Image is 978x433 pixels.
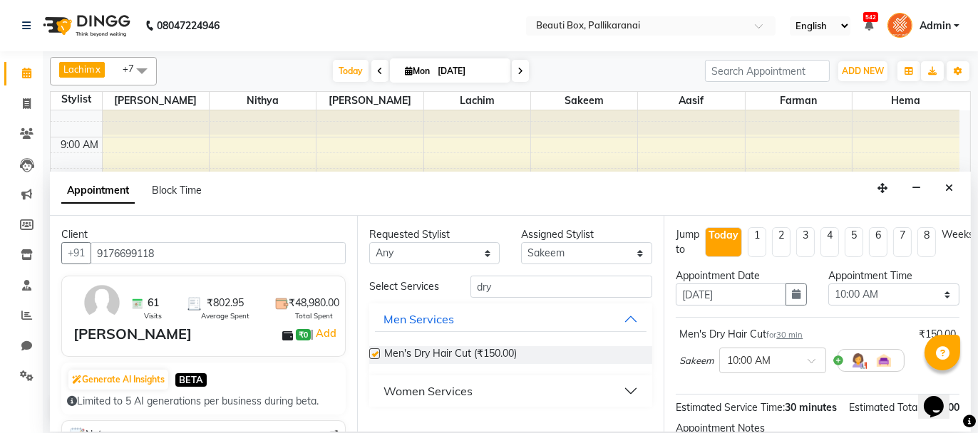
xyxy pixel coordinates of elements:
span: Total Spent [295,311,333,321]
div: [PERSON_NAME] [73,323,192,345]
div: ₹150.00 [919,327,956,342]
div: Jump to [676,227,699,257]
button: Men Services [375,306,647,332]
div: Today [709,228,738,243]
span: Estimated Service Time: [676,401,785,414]
b: 08047224946 [157,6,220,46]
span: Block Time [152,184,202,197]
div: Men Services [384,311,454,328]
span: ₹48,980.00 [289,296,339,311]
span: 30 minutes [785,401,837,414]
iframe: chat widget [918,376,964,419]
img: Hairdresser.png [850,352,867,369]
input: Search by Name/Mobile/Email/Code [91,242,346,264]
span: ₹802.95 [207,296,244,311]
span: 542 [863,12,878,22]
input: Search by service name [470,276,652,298]
span: [PERSON_NAME] [316,92,423,110]
span: Lachim [424,92,530,110]
img: Admin [887,13,912,38]
span: Average Spent [201,311,249,321]
span: BETA [175,373,207,387]
button: +91 [61,242,91,264]
li: 8 [917,227,936,257]
span: Today [333,60,369,82]
a: x [94,63,101,75]
input: yyyy-mm-dd [676,283,786,306]
span: Lachim [63,63,94,75]
img: Interior.png [875,352,892,369]
li: 1 [748,227,766,257]
div: Client [61,227,346,242]
img: avatar [81,282,123,323]
span: Estimated Total: [849,401,922,414]
button: ADD NEW [838,61,887,81]
div: Stylist [51,92,102,107]
li: 3 [796,227,815,257]
div: 9:00 AM [58,137,102,152]
img: logo [36,6,134,46]
input: 2025-09-01 [433,61,505,82]
span: 61 [148,296,159,311]
li: 7 [893,227,912,257]
span: Mon [401,66,433,76]
span: Aasif [638,92,744,110]
small: for [766,330,803,340]
span: 30 min [776,330,803,340]
span: Appointment [61,178,135,204]
span: ADD NEW [842,66,884,76]
div: Weeks [942,227,974,242]
span: [PERSON_NAME] [103,92,209,110]
span: Visits [144,311,162,321]
span: Men's Dry Hair Cut (₹150.00) [384,346,517,364]
span: | [311,325,339,342]
div: Limited to 5 AI generations per business during beta. [67,394,340,409]
div: Women Services [384,382,473,400]
span: +7 [123,63,145,74]
input: Search Appointment [705,60,830,82]
span: Hema [853,92,959,110]
button: Generate AI Insights [68,370,168,390]
div: Appointment Time [828,268,959,283]
div: Select Services [359,279,460,294]
span: Farman [746,92,852,110]
a: 542 [865,19,873,32]
div: Assigned Stylist [521,227,652,242]
span: Admin [920,19,951,33]
span: Sakeem [531,92,637,110]
span: Sakeem [679,354,714,368]
li: 2 [772,227,791,257]
li: 4 [820,227,839,257]
span: ₹0 [296,329,311,340]
li: 5 [845,227,863,257]
div: Appointment Date [676,268,807,283]
a: Add [314,325,339,342]
div: Men's Dry Hair Cut [679,327,803,342]
span: Nithya [210,92,316,110]
button: Women Services [375,378,647,404]
div: Requested Stylist [369,227,500,242]
li: 6 [869,227,887,257]
button: Close [939,177,959,199]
